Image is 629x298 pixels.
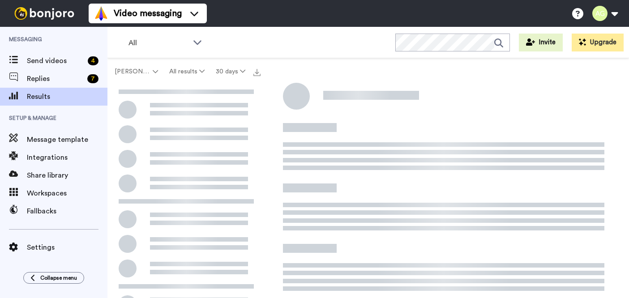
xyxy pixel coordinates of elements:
[27,134,107,145] span: Message template
[27,170,107,181] span: Share library
[40,274,77,281] span: Collapse menu
[23,272,84,284] button: Collapse menu
[109,64,164,80] button: [PERSON_NAME].
[27,206,107,217] span: Fallbacks
[27,152,107,163] span: Integrations
[27,188,107,199] span: Workspaces
[114,7,182,20] span: Video messaging
[519,34,563,51] button: Invite
[27,55,84,66] span: Send videos
[11,7,78,20] img: bj-logo-header-white.svg
[27,242,107,253] span: Settings
[253,69,261,76] img: export.svg
[210,64,251,80] button: 30 days
[572,34,624,51] button: Upgrade
[94,6,108,21] img: vm-color.svg
[27,91,107,102] span: Results
[128,38,188,48] span: All
[164,64,210,80] button: All results
[88,56,98,65] div: 4
[27,73,84,84] span: Replies
[115,67,151,76] span: [PERSON_NAME].
[251,65,263,78] button: Export all results that match these filters now.
[87,74,98,83] div: 7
